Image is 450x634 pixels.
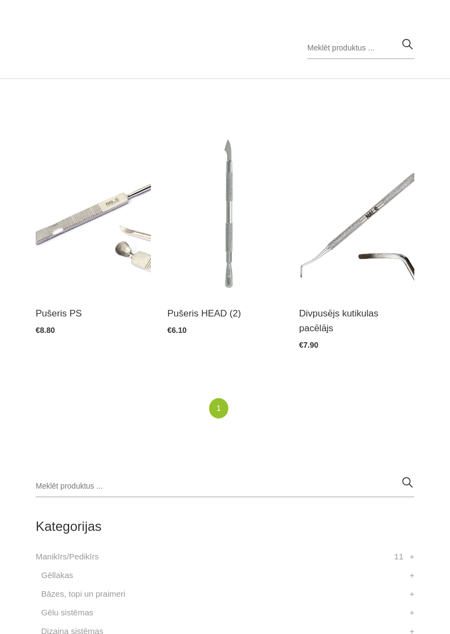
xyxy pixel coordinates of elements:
[299,307,414,336] a: Divpusējs kutikulas pacēlājs
[409,551,414,564] a: +
[36,326,55,335] span: €8.80
[36,399,414,419] nav: catalog-product-list
[36,307,151,321] a: Pušeris PS
[41,607,93,620] a: Gēlu sistēmas
[41,569,73,582] a: Gēllakas
[167,134,283,293] img: Nerūsējošā tērauda pušeris ērtai kutikulas atbīdīšanai....
[36,134,151,293] img: Nerūsējošā tērauda pušeris ērtai kutikulas atbīdīšanai....
[167,326,187,335] span: €6.10
[36,476,414,498] input: Meklēt produktus ...
[394,551,403,564] span: 11
[409,588,414,601] a: +
[409,569,414,582] a: +
[299,134,414,293] img: Metāla kutikulas pacēlājs / instrumenta lāpstiņaDivpusējs profesionāls nerūsējošā tērauda instrum...
[41,588,125,601] a: Bāzes, topi un praimeri
[409,607,414,620] a: +
[167,307,283,321] a: Pušeris HEAD (2)
[307,38,414,60] input: Meklēt produktus ...
[299,341,318,350] span: €7.90
[209,399,228,419] a: 1
[36,520,414,534] h2: Kategorijas
[36,551,99,564] a: Manikīrs/Pedikīrs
